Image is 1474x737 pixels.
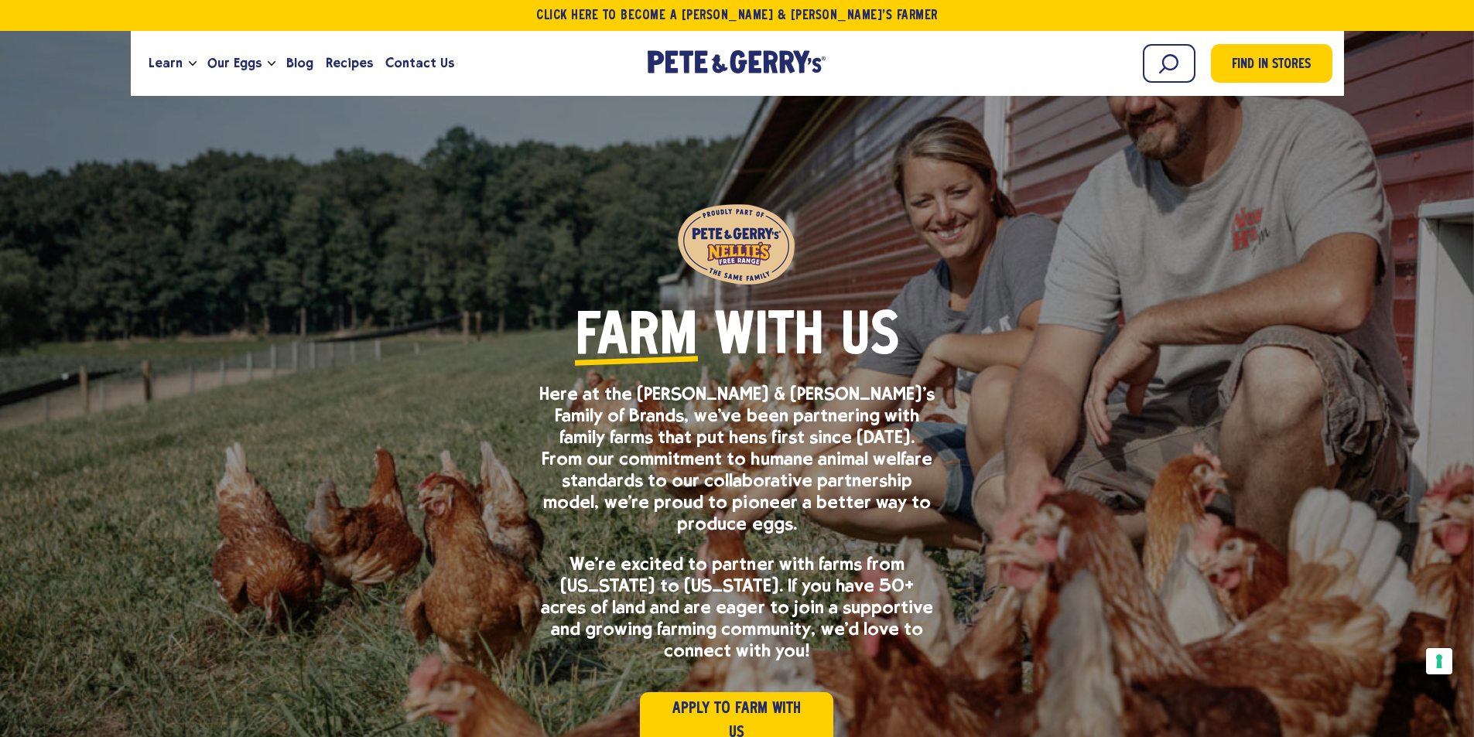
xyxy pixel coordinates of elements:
[715,309,824,367] span: with
[1232,55,1311,76] span: Find in Stores
[142,43,189,84] a: Learn
[280,43,320,84] a: Blog
[1426,648,1452,674] button: Your consent preferences for tracking technologies
[207,53,262,73] span: Our Eggs
[268,61,275,67] button: Open the dropdown menu for Our Eggs
[575,309,698,367] span: Farm
[379,43,460,84] a: Contact Us
[539,553,935,661] p: We’re excited to partner with farms from [US_STATE] to [US_STATE]. If you have 50+ acres of land ...
[1211,44,1332,83] a: Find in Stores
[189,61,197,67] button: Open the dropdown menu for Learn
[320,43,379,84] a: Recipes
[1143,44,1195,83] input: Search
[539,383,935,534] p: Here at the [PERSON_NAME] & [PERSON_NAME]’s Family of Brands, we’ve been partnering with family f...
[201,43,268,84] a: Our Eggs
[326,53,373,73] span: Recipes
[286,53,313,73] span: Blog
[841,309,899,367] span: Us
[149,53,183,73] span: Learn
[385,53,454,73] span: Contact Us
